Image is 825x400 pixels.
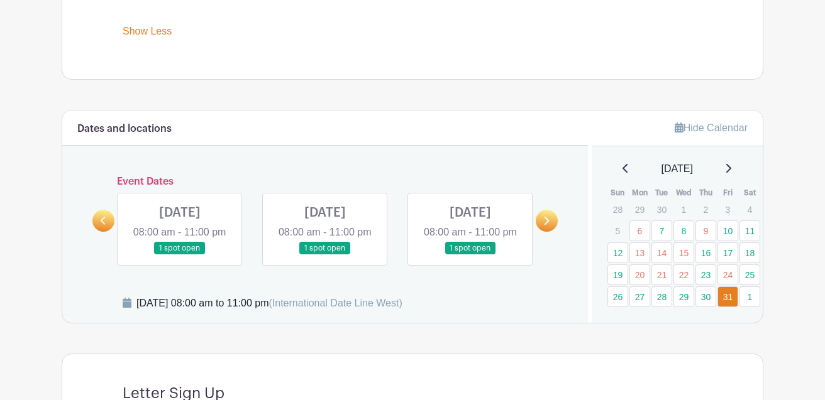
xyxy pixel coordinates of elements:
[123,26,172,41] a: Show Less
[607,286,628,307] a: 26
[629,264,650,285] a: 20
[695,264,716,285] a: 23
[629,186,651,199] th: Mon
[673,186,695,199] th: Wed
[739,286,760,307] a: 1
[629,242,650,263] a: 13
[269,298,402,308] span: (International Date Line West)
[651,186,673,199] th: Tue
[673,286,694,307] a: 29
[695,286,716,307] a: 30
[717,186,739,199] th: Fri
[739,264,760,285] a: 25
[651,220,672,241] a: 7
[717,242,738,263] a: 17
[673,264,694,285] a: 22
[695,186,717,199] th: Thu
[136,296,402,311] div: [DATE] 08:00 am to 11:00 pm
[739,220,760,241] a: 11
[717,264,738,285] a: 24
[607,221,628,241] p: 5
[77,123,172,135] h6: Dates and locations
[739,242,760,263] a: 18
[629,220,650,241] a: 6
[739,200,760,219] p: 4
[607,200,628,219] p: 28
[629,200,650,219] p: 29
[739,186,761,199] th: Sat
[114,176,536,188] h6: Event Dates
[695,220,716,241] a: 9
[607,186,629,199] th: Sun
[717,200,738,219] p: 3
[695,242,716,263] a: 16
[717,286,738,307] a: 31
[673,242,694,263] a: 15
[607,242,628,263] a: 12
[673,200,694,219] p: 1
[607,264,628,285] a: 19
[651,200,672,219] p: 30
[673,220,694,241] a: 8
[651,286,672,307] a: 28
[717,220,738,241] a: 10
[651,264,672,285] a: 21
[651,242,672,263] a: 14
[675,122,748,133] a: Hide Calendar
[629,286,650,307] a: 27
[695,200,716,219] p: 2
[662,161,693,176] span: [DATE]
